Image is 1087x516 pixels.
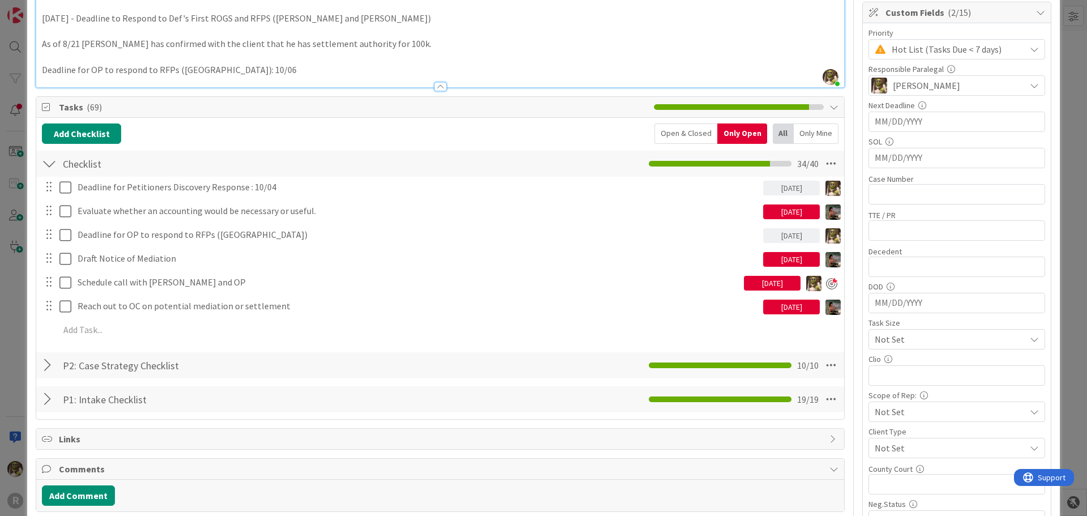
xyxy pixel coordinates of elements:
p: [DATE] - Deadline to Respond to Def's First ROGS and RFPS ([PERSON_NAME] and [PERSON_NAME]) [42,12,838,25]
span: ( 69 ) [87,101,102,113]
div: Only Open [717,123,767,144]
div: [DATE] [763,181,820,195]
input: MM/DD/YYYY [875,293,1039,313]
div: Task Size [868,319,1045,327]
div: All [773,123,794,144]
img: MW [825,252,841,267]
div: [DATE] [763,228,820,243]
input: MM/DD/YYYY [875,148,1039,168]
p: As of 8/21 [PERSON_NAME] has confirmed with the client that he has settlement authority for 100k. [42,37,838,50]
div: Open & Closed [654,123,717,144]
span: [PERSON_NAME] [893,79,960,92]
img: DG [825,181,841,196]
div: Clio [868,355,1045,363]
span: Hot List (Tasks Due < 7 days) [892,41,1020,57]
span: Not Set [875,404,1020,420]
p: Draft Notice of Mediation [78,252,759,265]
label: County Court [868,464,913,474]
p: Reach out to OC on potential mediation or settlement [78,300,759,313]
button: Add Comment [42,485,115,506]
label: Case Number [868,174,914,184]
div: [DATE] [763,300,820,314]
div: Responsible Paralegal [868,65,1045,73]
img: DG [871,78,887,93]
span: Comments [59,462,824,476]
div: Only Mine [794,123,838,144]
div: SOL [868,138,1045,146]
div: [DATE] [763,204,820,219]
p: Evaluate whether an accounting would be necessary or useful. [78,204,759,218]
span: Not Set [875,440,1020,456]
div: [DATE] [744,276,801,291]
label: TTE / PR [868,210,896,220]
div: Priority [868,29,1045,37]
p: Deadline for OP to respond to RFPs ([GEOGRAPHIC_DATA]) [78,228,759,241]
p: Deadline for OP to respond to RFPs ([GEOGRAPHIC_DATA]): 10/06 [42,63,838,76]
img: yW9LRPfq2I1p6cQkqhMnMPjKb8hcA9gF.jpg [823,69,838,85]
input: MM/DD/YYYY [875,112,1039,131]
span: Tasks [59,100,648,114]
input: Add Checklist... [59,389,314,410]
span: Custom Fields [885,6,1030,19]
span: 10 / 10 [797,359,819,372]
img: MW [825,300,841,315]
img: DG [806,276,821,291]
img: MW [825,204,841,220]
span: ( 2/15 ) [948,7,971,18]
label: Decedent [868,246,902,257]
input: Add Checklist... [59,355,314,376]
div: [DATE] [763,252,820,267]
p: Deadline for Petitioners Discovery Response : 10/04 [78,181,759,194]
span: Support [24,2,52,15]
input: Add Checklist... [59,153,314,174]
button: Add Checklist [42,123,121,144]
span: Links [59,432,824,446]
div: Client Type [868,428,1045,436]
span: Not Set [875,331,1020,347]
img: DG [825,228,841,244]
div: DOD [868,283,1045,291]
div: Scope of Rep: [868,391,1045,399]
p: Schedule call with [PERSON_NAME] and OP [78,276,739,289]
div: Next Deadline [868,101,1045,109]
div: Neg.Status [868,500,1045,508]
span: 34 / 40 [797,157,819,170]
span: 19 / 19 [797,393,819,406]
